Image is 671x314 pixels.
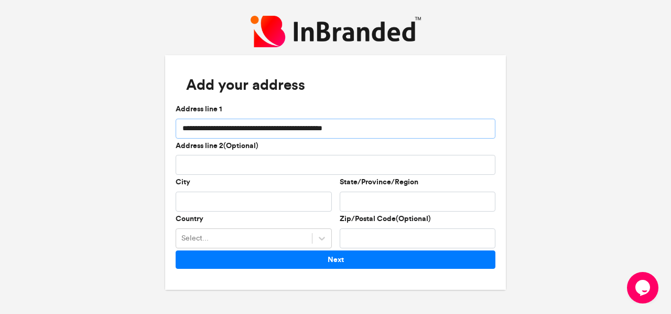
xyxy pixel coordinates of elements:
label: State/Province/Region [340,177,418,187]
iframe: chat widget [627,272,661,303]
h3: Add your address [176,66,495,104]
label: Zip/Postal Code(Optional) [340,214,431,224]
img: InBranded Logo [251,16,421,47]
div: Select... [181,233,209,244]
label: Address line 1 [176,104,222,114]
button: Next [176,250,495,269]
label: Country [176,214,203,224]
label: Address line 2(Optional) [176,141,258,151]
label: City [176,177,190,187]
